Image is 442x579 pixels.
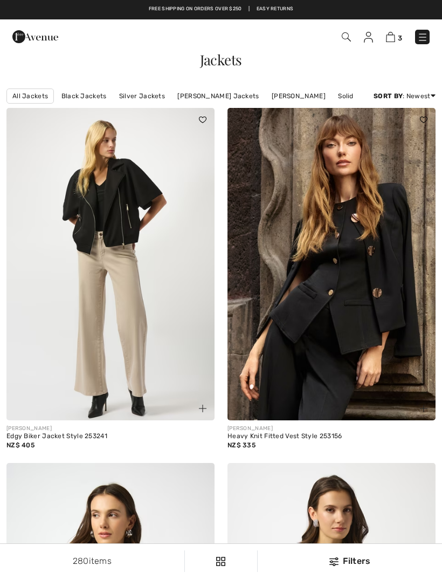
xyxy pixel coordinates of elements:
[200,50,242,69] span: Jackets
[227,108,436,420] img: Heavy Knit Fitted Vest Style 253156. Black
[6,441,34,449] span: NZ$ 405
[227,441,255,449] span: NZ$ 335
[6,88,54,104] a: All Jackets
[361,89,396,103] a: Pattern
[333,89,359,103] a: Solid
[56,89,112,103] a: Black Jackets
[417,32,428,43] img: Menu
[73,556,89,566] span: 280
[374,92,403,100] strong: Sort By
[398,34,402,42] span: 3
[386,30,402,43] a: 3
[6,108,215,420] img: Edgy Biker Jacket Style 253241. Black
[114,89,170,103] a: Silver Jackets
[12,31,58,41] a: 1ère Avenue
[227,433,436,440] div: Heavy Knit Fitted Vest Style 253156
[149,5,242,13] a: Free shipping on orders over $250
[227,425,436,433] div: [PERSON_NAME]
[374,91,436,101] div: : Newest
[199,405,206,412] img: plus_v2.svg
[248,5,250,13] span: |
[216,557,225,566] img: Filters
[266,89,331,103] a: [PERSON_NAME]
[364,32,373,43] img: My Info
[199,117,206,123] img: heart_black_full.svg
[342,32,351,42] img: Search
[420,117,427,123] img: heart_black_full.svg
[172,89,264,103] a: [PERSON_NAME] Jackets
[329,557,339,566] img: Filters
[264,555,436,568] div: Filters
[257,5,294,13] a: Easy Returns
[12,26,58,47] img: 1ère Avenue
[386,32,395,42] img: Shopping Bag
[6,425,215,433] div: [PERSON_NAME]
[6,433,215,440] div: Edgy Biker Jacket Style 253241
[420,405,427,412] img: plus_v2.svg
